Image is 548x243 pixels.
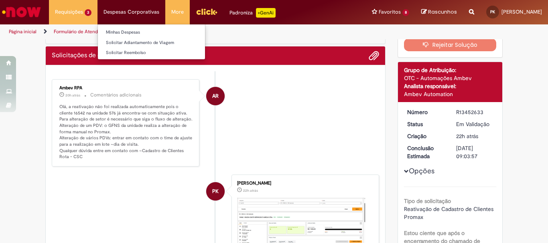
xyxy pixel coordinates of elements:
button: Rejeitar Solução [404,38,497,51]
button: Adicionar anexos [369,50,379,61]
div: Ambev Automation [404,90,497,98]
a: Formulário de Atendimento [54,28,113,35]
div: Grupo de Atribuição: [404,66,497,74]
span: AR [212,86,219,106]
div: Analista responsável: [404,82,497,90]
span: PK [490,9,495,14]
span: 22h atrás [243,188,258,193]
span: More [171,8,184,16]
div: Priscilla Emilly Taia Koyama [206,182,225,201]
ul: Trilhas de página [6,24,359,39]
time: 27/08/2025 14:03:48 [456,133,478,140]
time: 27/08/2025 15:25:56 [65,93,80,98]
dt: Número [401,108,451,116]
p: Olá, a reativação não foi realizada automaticamente pois o cliente 16542 na unidade 576 já encont... [59,104,193,160]
dt: Criação [401,132,451,140]
div: [DATE] 09:03:57 [456,144,493,160]
ul: Despesas Corporativas [97,24,205,60]
b: Tipo de solicitação [404,197,451,205]
h2: Solicitações de cadastro Promax Histórico de tíquete [52,52,145,59]
span: Reativação de Cadastro de Clientes Promax [404,205,495,221]
div: Ambev RPA [206,87,225,105]
p: +GenAi [256,8,276,18]
span: 3 [85,9,91,16]
div: 27/08/2025 14:03:48 [456,132,493,140]
img: ServiceNow [1,4,42,20]
a: Minhas Despesas [98,28,205,37]
span: PK [212,182,219,201]
span: Despesas Corporativas [104,8,159,16]
span: 20h atrás [65,93,80,98]
a: Solicitar Reembolso [98,48,205,57]
span: Favoritos [379,8,401,16]
div: [PERSON_NAME] [237,181,371,186]
time: 27/08/2025 14:03:46 [243,188,258,193]
span: [PERSON_NAME] [501,8,542,15]
div: Padroniza [229,8,276,18]
span: 22h atrás [456,133,478,140]
a: Solicitar Adiantamento de Viagem [98,38,205,47]
span: Rascunhos [428,8,457,16]
a: Rascunhos [421,8,457,16]
dt: Conclusão Estimada [401,144,451,160]
span: 8 [402,9,409,16]
div: OTC - Automações Ambev [404,74,497,82]
div: R13452633 [456,108,493,116]
dt: Status [401,120,451,128]
a: Página inicial [9,28,37,35]
img: click_logo_yellow_360x200.png [196,6,217,18]
small: Comentários adicionais [90,92,142,98]
span: Requisições [55,8,83,16]
div: Ambev RPA [59,86,193,90]
div: Em Validação [456,120,493,128]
